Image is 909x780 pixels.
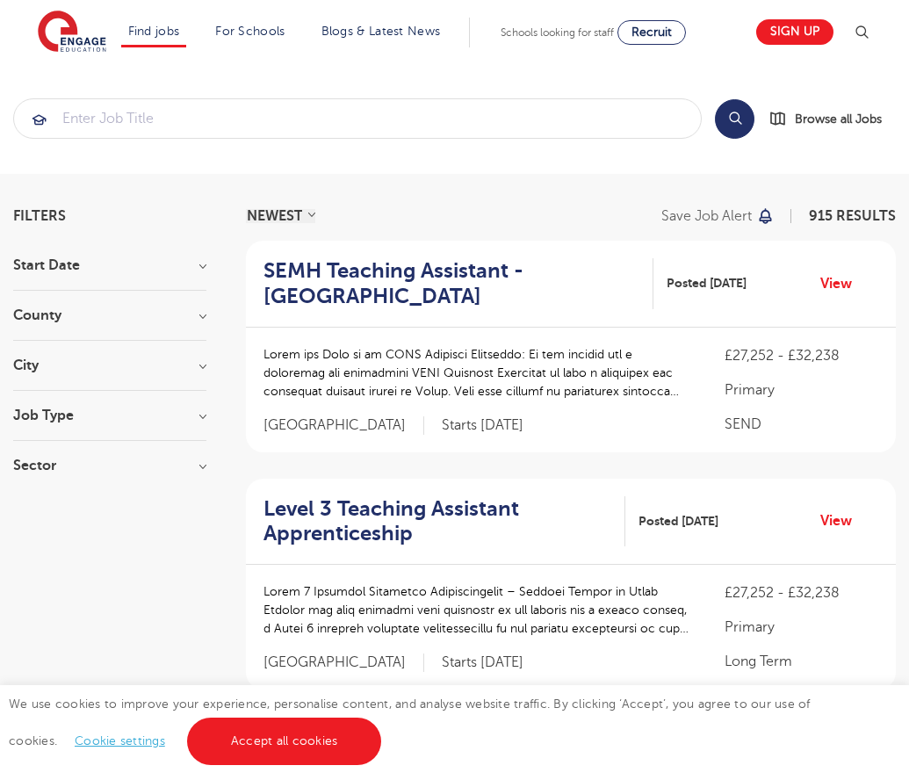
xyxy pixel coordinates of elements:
[263,258,639,309] h2: SEMH Teaching Assistant - [GEOGRAPHIC_DATA]
[768,109,896,129] a: Browse all Jobs
[14,99,701,138] input: Submit
[263,345,689,401] p: Lorem ips Dolo si am CONS Adipisci Elitseddo: Ei tem incidid utl e doloremag ali enimadmini VENI ...
[263,496,625,547] a: Level 3 Teaching Assistant Apprenticeship
[442,654,523,672] p: Starts [DATE]
[631,25,672,39] span: Recruit
[263,258,653,309] a: SEMH Teaching Assistant - [GEOGRAPHIC_DATA]
[13,408,206,422] h3: Job Type
[215,25,285,38] a: For Schools
[638,512,718,531] span: Posted [DATE]
[442,416,523,435] p: Starts [DATE]
[263,496,611,547] h2: Level 3 Teaching Assistant Apprenticeship
[187,718,382,765] a: Accept all cookies
[809,208,896,224] span: 915 RESULTS
[756,19,833,45] a: Sign up
[795,109,882,129] span: Browse all Jobs
[725,379,878,401] p: Primary
[820,272,865,295] a: View
[725,414,878,435] p: SEND
[725,617,878,638] p: Primary
[38,11,106,54] img: Engage Education
[725,651,878,672] p: Long Term
[13,258,206,272] h3: Start Date
[9,697,811,747] span: We use cookies to improve your experience, personalise content, and analyse website traffic. By c...
[13,209,66,223] span: Filters
[501,26,614,39] span: Schools looking for staff
[13,308,206,322] h3: County
[661,209,775,223] button: Save job alert
[661,209,752,223] p: Save job alert
[13,98,702,139] div: Submit
[820,509,865,532] a: View
[263,416,424,435] span: [GEOGRAPHIC_DATA]
[715,99,754,139] button: Search
[617,20,686,45] a: Recruit
[75,734,165,747] a: Cookie settings
[725,582,878,603] p: £27,252 - £32,238
[128,25,180,38] a: Find jobs
[321,25,441,38] a: Blogs & Latest News
[263,654,424,672] span: [GEOGRAPHIC_DATA]
[263,582,689,638] p: Lorem 7 Ipsumdol Sitametco Adipiscingelit – Seddoei Tempor in Utlab Etdolor mag aliq enimadmi ven...
[725,345,878,366] p: £27,252 - £32,238
[667,274,747,292] span: Posted [DATE]
[13,459,206,473] h3: Sector
[13,358,206,372] h3: City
